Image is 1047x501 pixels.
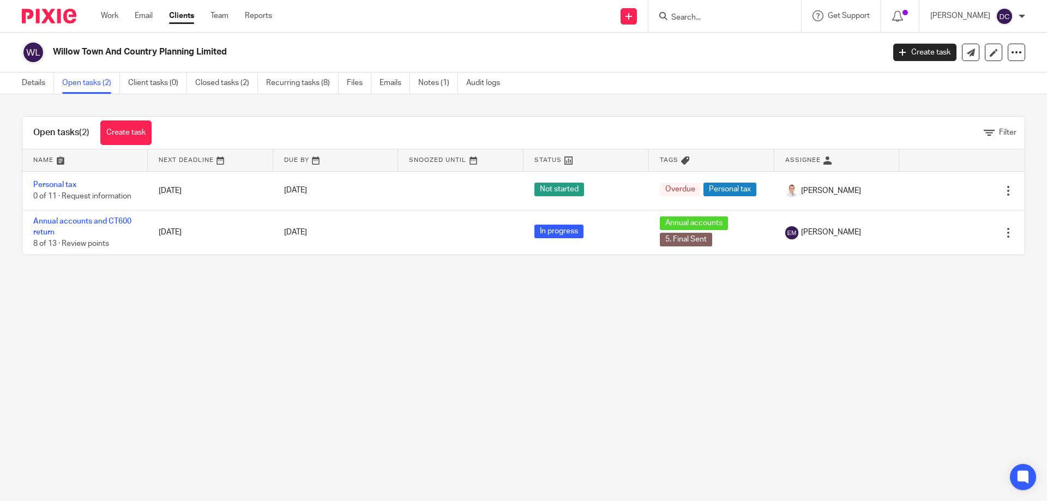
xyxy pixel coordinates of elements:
[785,226,798,239] img: svg%3E
[893,44,956,61] a: Create task
[466,73,508,94] a: Audit logs
[135,10,153,21] a: Email
[169,10,194,21] a: Clients
[101,10,118,21] a: Work
[801,185,861,196] span: [PERSON_NAME]
[930,10,990,21] p: [PERSON_NAME]
[828,12,870,20] span: Get Support
[148,171,273,210] td: [DATE]
[33,181,76,189] a: Personal tax
[128,73,187,94] a: Client tasks (0)
[999,129,1016,136] span: Filter
[534,225,583,238] span: In progress
[418,73,458,94] a: Notes (1)
[33,240,109,248] span: 8 of 13 · Review points
[53,46,712,58] h2: Willow Town And Country Planning Limited
[660,233,712,246] span: 5. Final Sent
[100,120,152,145] a: Create task
[801,227,861,238] span: [PERSON_NAME]
[534,183,584,196] span: Not started
[22,41,45,64] img: svg%3E
[660,216,728,230] span: Annual accounts
[22,9,76,23] img: Pixie
[409,157,466,163] span: Snoozed Until
[380,73,410,94] a: Emails
[33,127,89,138] h1: Open tasks
[62,73,120,94] a: Open tasks (2)
[284,187,307,195] span: [DATE]
[660,183,701,196] span: Overdue
[703,183,756,196] span: Personal tax
[245,10,272,21] a: Reports
[79,128,89,137] span: (2)
[534,157,562,163] span: Status
[195,73,258,94] a: Closed tasks (2)
[660,157,678,163] span: Tags
[284,228,307,236] span: [DATE]
[347,73,371,94] a: Files
[148,210,273,255] td: [DATE]
[266,73,339,94] a: Recurring tasks (8)
[996,8,1013,25] img: svg%3E
[22,73,54,94] a: Details
[210,10,228,21] a: Team
[33,192,131,200] span: 0 of 11 · Request information
[670,13,768,23] input: Search
[785,184,798,197] img: accounting-firm-kent-will-wood-e1602855177279.jpg
[33,218,131,236] a: Annual accounts and CT600 return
